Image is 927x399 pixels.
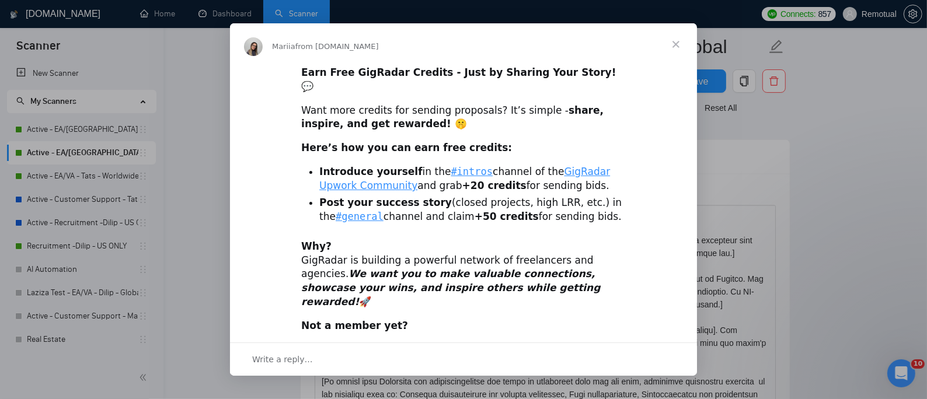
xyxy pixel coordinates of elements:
[301,66,626,94] div: 💬
[301,320,408,331] b: Not a member yet?
[252,352,313,367] span: Write a reply…
[301,240,626,309] div: GigRadar is building a powerful network of freelancers and agencies. 🚀
[475,211,539,222] b: +50 credits
[319,196,626,224] li: (closed projects, high LRR, etc.) in the channel and claim for sending bids.
[319,197,452,208] b: Post your success story
[295,42,379,51] span: from [DOMAIN_NAME]
[655,23,697,65] span: Close
[244,37,263,56] img: Profile image for Mariia
[301,240,332,252] b: Why?
[301,66,616,78] b: Earn Free GigRadar Credits - Just by Sharing Your Story!
[451,166,493,177] a: #intros
[301,268,600,307] i: We want you to make valuable connections, showcase your wins, and inspire others while getting re...
[462,180,527,191] b: +20 credits
[319,166,423,177] b: Introduce yourself
[272,42,295,51] span: Mariia
[230,342,697,376] div: Open conversation and reply
[319,165,626,193] li: in the channel of the and grab for sending bids.
[336,211,384,222] a: #general
[301,319,626,347] div: Join our Slack community now 👉
[301,142,512,153] b: Here’s how you can earn free credits:
[319,166,610,191] a: GigRadar Upwork Community
[301,104,626,132] div: Want more credits for sending proposals? It’s simple -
